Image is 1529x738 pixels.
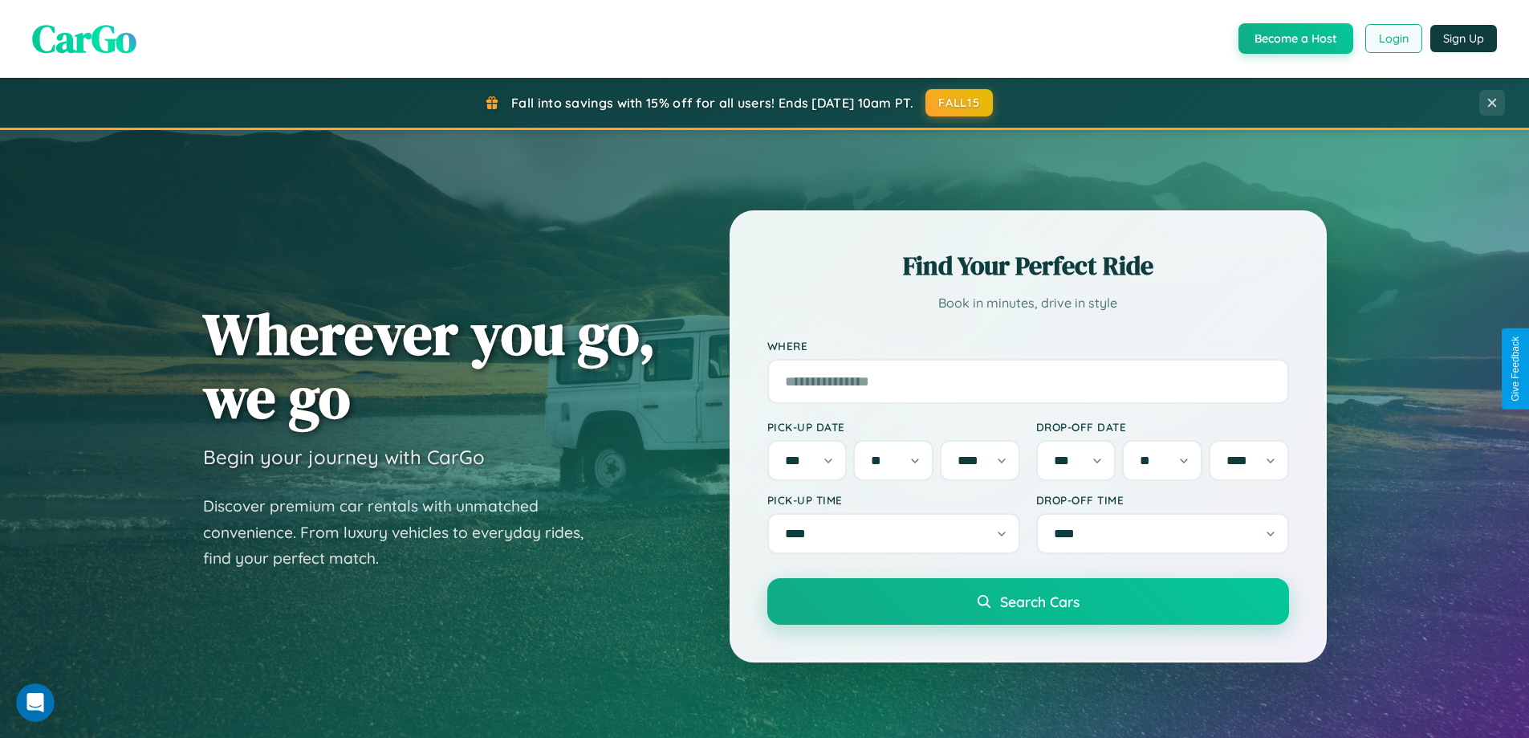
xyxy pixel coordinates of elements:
iframe: Intercom live chat [16,683,55,722]
button: Login [1365,24,1422,53]
span: CarGo [32,12,136,65]
p: Book in minutes, drive in style [767,292,1289,315]
button: Sign Up [1430,25,1497,52]
button: Become a Host [1238,23,1353,54]
p: Discover premium car rentals with unmatched convenience. From luxury vehicles to everyday rides, ... [203,493,604,572]
h3: Begin your journey with CarGo [203,445,485,469]
label: Pick-up Date [767,420,1020,434]
label: Drop-off Time [1036,493,1289,507]
h1: Wherever you go, we go [203,302,656,429]
label: Where [767,339,1289,353]
label: Drop-off Date [1036,420,1289,434]
label: Pick-up Time [767,493,1020,507]
button: FALL15 [925,89,993,116]
h2: Find Your Perfect Ride [767,248,1289,283]
div: Give Feedback [1510,336,1521,402]
button: Search Cars [767,578,1289,625]
span: Search Cars [1000,593,1080,610]
span: Fall into savings with 15% off for all users! Ends [DATE] 10am PT. [511,95,913,111]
